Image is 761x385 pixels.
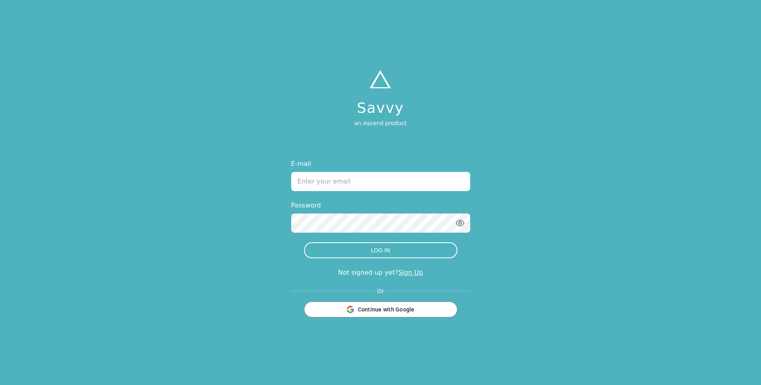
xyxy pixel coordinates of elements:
[358,305,415,313] span: Continue with Google
[398,269,423,276] a: Sign Up
[304,242,457,258] button: LOG IN
[354,119,407,127] p: an Ascend product
[291,172,470,191] input: Enter your email
[291,201,470,210] label: Password
[374,287,387,295] span: Or
[354,100,407,116] h1: Savvy
[338,269,398,276] span: Not signed up yet?
[304,301,457,317] button: Continue with Google
[291,159,470,169] label: E-mail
